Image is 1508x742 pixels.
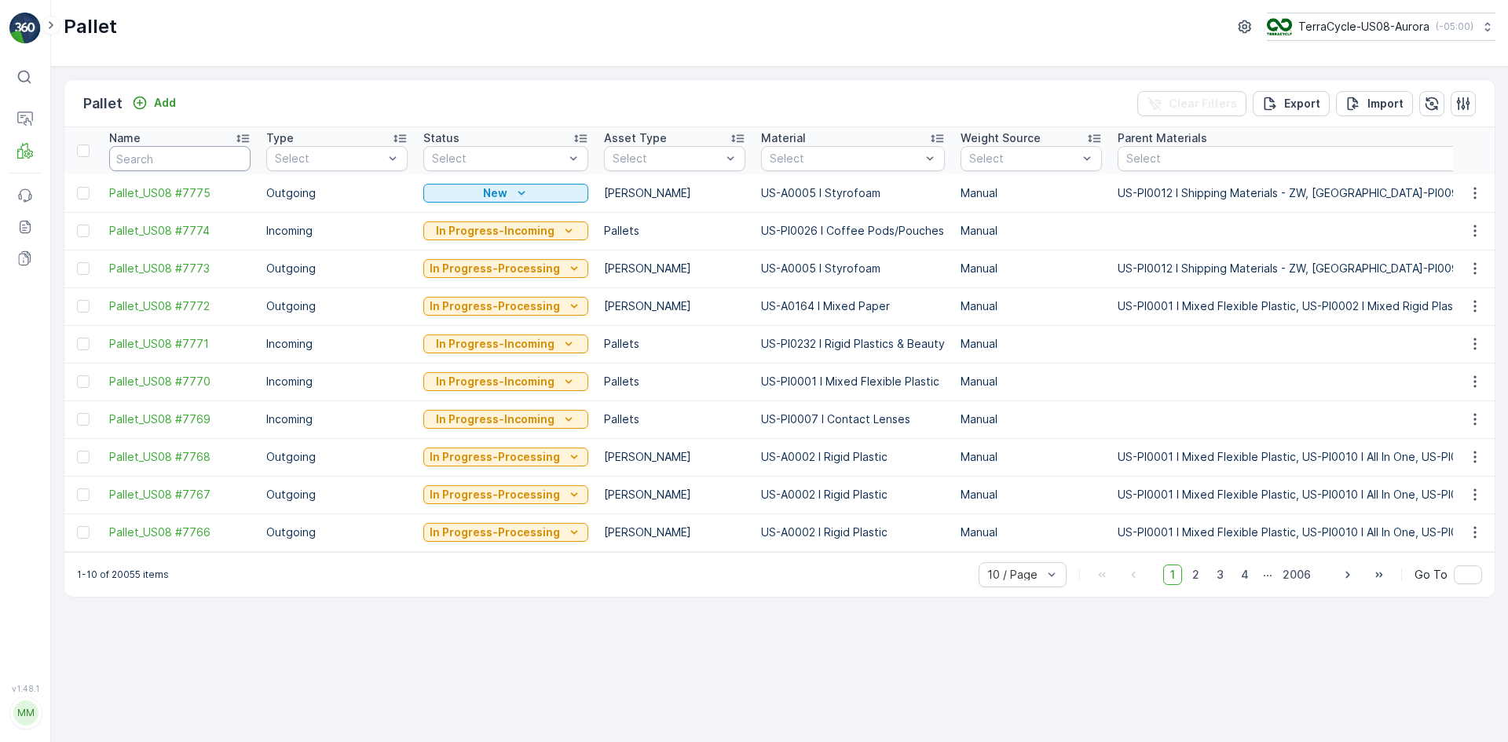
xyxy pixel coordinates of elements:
[430,525,560,540] p: In Progress-Processing
[258,250,415,287] td: Outgoing
[596,250,753,287] td: [PERSON_NAME]
[258,174,415,212] td: Outgoing
[275,151,383,166] p: Select
[9,13,41,44] img: logo
[109,411,251,427] a: Pallet_US08 #7769
[770,151,921,166] p: Select
[1263,565,1272,585] p: ...
[266,130,294,146] p: Type
[77,451,90,463] div: Toggle Row Selected
[953,174,1110,212] td: Manual
[258,325,415,363] td: Incoming
[1276,565,1318,585] span: 2006
[436,336,555,352] p: In Progress-Incoming
[436,374,555,389] p: In Progress-Incoming
[1234,565,1256,585] span: 4
[9,696,41,729] button: MM
[109,374,251,389] a: Pallet_US08 #7770
[258,212,415,250] td: Incoming
[753,325,953,363] td: US-PI0232 I Rigid Plastics & Beauty
[109,261,251,276] a: Pallet_US08 #7773
[109,298,251,314] a: Pallet_US08 #7772
[753,514,953,551] td: US-A0002 I Rigid Plastic
[953,363,1110,400] td: Manual
[953,325,1110,363] td: Manual
[109,525,251,540] a: Pallet_US08 #7766
[64,14,117,39] p: Pallet
[77,413,90,426] div: Toggle Row Selected
[423,523,588,542] button: In Progress-Processing
[753,174,953,212] td: US-A0005 I Styrofoam
[953,514,1110,551] td: Manual
[753,212,953,250] td: US-PI0026 I Coffee Pods/Pouches
[953,287,1110,325] td: Manual
[423,297,588,316] button: In Progress-Processing
[1118,130,1207,146] p: Parent Materials
[596,212,753,250] td: Pallets
[109,336,251,352] a: Pallet_US08 #7771
[1137,91,1246,116] button: Clear Filters
[77,338,90,350] div: Toggle Row Selected
[154,95,176,111] p: Add
[1169,96,1237,111] p: Clear Filters
[753,250,953,287] td: US-A0005 I Styrofoam
[596,174,753,212] td: [PERSON_NAME]
[109,130,141,146] p: Name
[436,411,555,427] p: In Progress-Incoming
[1210,565,1231,585] span: 3
[423,130,459,146] p: Status
[258,514,415,551] td: Outgoing
[126,93,182,112] button: Add
[423,448,588,466] button: In Progress-Processing
[1185,565,1206,585] span: 2
[1415,567,1448,583] span: Go To
[969,151,1078,166] p: Select
[596,514,753,551] td: [PERSON_NAME]
[613,151,721,166] p: Select
[77,300,90,313] div: Toggle Row Selected
[109,146,251,171] input: Search
[423,259,588,278] button: In Progress-Processing
[596,438,753,476] td: [PERSON_NAME]
[258,363,415,400] td: Incoming
[77,225,90,237] div: Toggle Row Selected
[77,568,169,581] p: 1-10 of 20055 items
[109,185,251,201] span: Pallet_US08 #7775
[109,449,251,465] span: Pallet_US08 #7768
[761,130,806,146] p: Material
[436,223,555,239] p: In Progress-Incoming
[423,221,588,240] button: In Progress-Incoming
[1284,96,1320,111] p: Export
[77,375,90,388] div: Toggle Row Selected
[1163,565,1182,585] span: 1
[83,93,123,115] p: Pallet
[430,298,560,314] p: In Progress-Processing
[953,212,1110,250] td: Manual
[109,223,251,239] a: Pallet_US08 #7774
[77,262,90,275] div: Toggle Row Selected
[258,400,415,438] td: Incoming
[109,487,251,503] a: Pallet_US08 #7767
[953,400,1110,438] td: Manual
[1267,13,1495,41] button: TerraCycle-US08-Aurora(-05:00)
[1253,91,1330,116] button: Export
[483,185,507,201] p: New
[258,476,415,514] td: Outgoing
[13,700,38,726] div: MM
[961,130,1041,146] p: Weight Source
[953,438,1110,476] td: Manual
[423,184,588,203] button: New
[1436,20,1473,33] p: ( -05:00 )
[596,325,753,363] td: Pallets
[1298,19,1429,35] p: TerraCycle-US08-Aurora
[430,261,560,276] p: In Progress-Processing
[258,287,415,325] td: Outgoing
[596,363,753,400] td: Pallets
[423,334,588,353] button: In Progress-Incoming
